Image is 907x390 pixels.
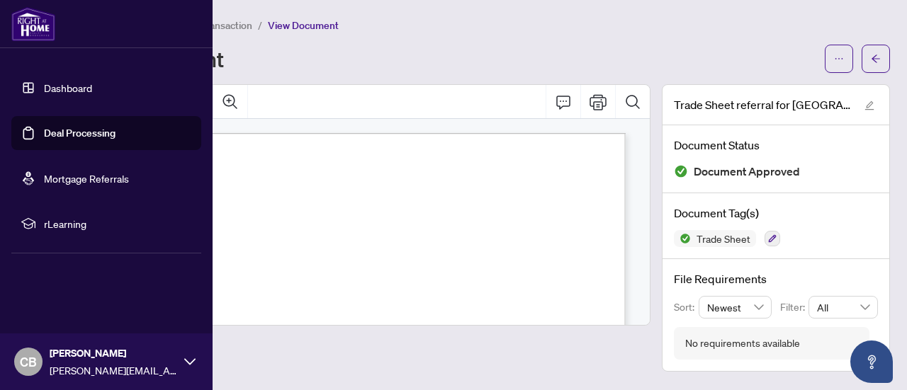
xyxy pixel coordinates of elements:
span: Trade Sheet [691,234,756,243]
a: Dashboard [44,81,92,94]
span: edit [864,101,874,110]
img: logo [11,7,55,41]
img: Status Icon [674,230,691,247]
a: Mortgage Referrals [44,172,129,185]
span: View Document [268,19,339,32]
span: Newest [707,297,764,318]
span: All [817,297,869,318]
p: Sort: [674,299,699,315]
p: Filter: [780,299,809,315]
div: No requirements available [685,335,800,351]
span: ellipsis [834,54,844,64]
span: arrow-left [871,54,881,64]
h4: Document Tag(s) [674,205,878,222]
button: Open asap [850,340,893,383]
h4: Document Status [674,137,878,154]
h4: File Requirements [674,270,878,287]
a: Deal Processing [44,127,116,139]
span: [PERSON_NAME] [50,345,177,361]
li: / [258,17,262,33]
span: Document Approved [694,162,800,181]
span: CB [20,352,37,372]
img: Document Status [674,164,688,178]
span: [PERSON_NAME][EMAIL_ADDRESS][PERSON_NAME][DOMAIN_NAME] [50,362,177,378]
span: rLearning [44,216,191,231]
span: View Transaction [176,19,252,32]
span: Trade Sheet referral for [GEOGRAPHIC_DATA]pdf [674,96,851,113]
